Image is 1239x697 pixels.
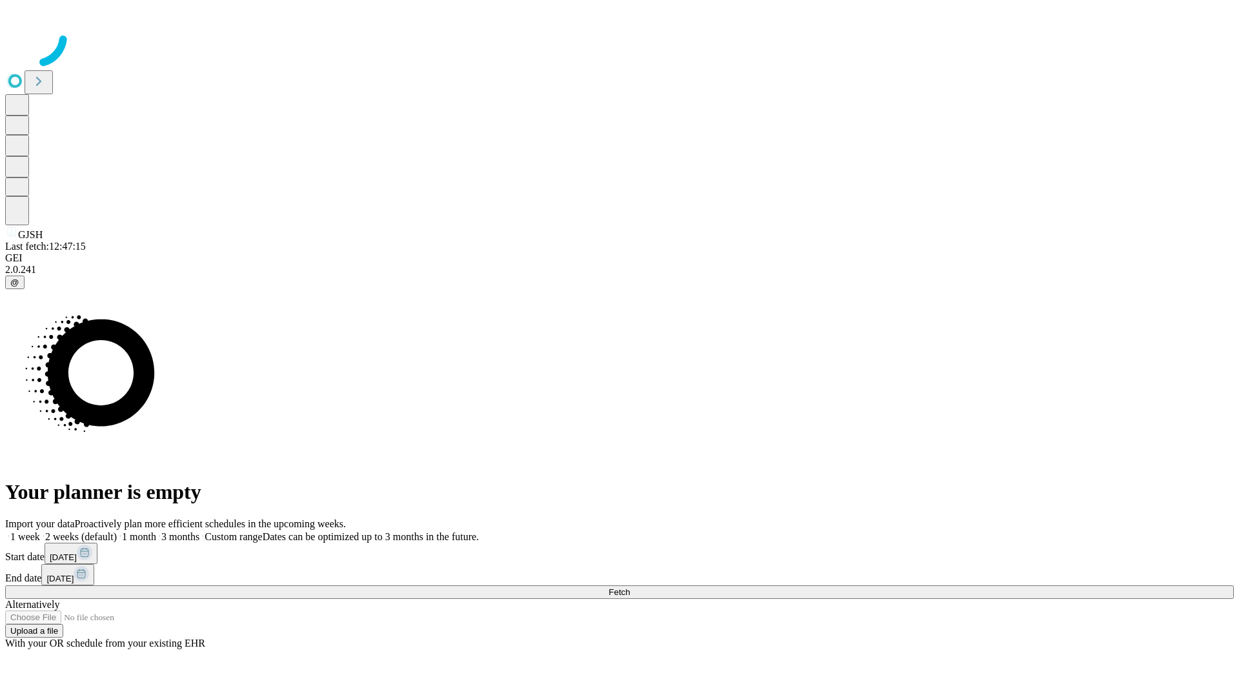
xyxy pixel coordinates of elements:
[161,531,199,542] span: 3 months
[75,518,346,529] span: Proactively plan more efficient schedules in the upcoming weeks.
[10,278,19,287] span: @
[5,543,1234,564] div: Start date
[5,599,59,610] span: Alternatively
[45,531,117,542] span: 2 weeks (default)
[18,229,43,240] span: GJSH
[5,276,25,289] button: @
[5,264,1234,276] div: 2.0.241
[5,564,1234,585] div: End date
[205,531,262,542] span: Custom range
[50,552,77,562] span: [DATE]
[5,585,1234,599] button: Fetch
[46,574,74,583] span: [DATE]
[45,543,97,564] button: [DATE]
[5,241,86,252] span: Last fetch: 12:47:15
[41,564,94,585] button: [DATE]
[5,252,1234,264] div: GEI
[5,518,75,529] span: Import your data
[5,624,63,638] button: Upload a file
[5,480,1234,504] h1: Your planner is empty
[609,587,630,597] span: Fetch
[5,638,205,649] span: With your OR schedule from your existing EHR
[10,531,40,542] span: 1 week
[263,531,479,542] span: Dates can be optimized up to 3 months in the future.
[122,531,156,542] span: 1 month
